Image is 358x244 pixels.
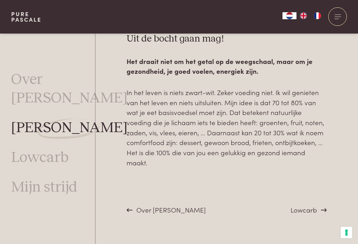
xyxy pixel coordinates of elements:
a: [PERSON_NAME] [11,119,128,137]
span: Over [PERSON_NAME] [136,205,206,214]
span: Lowcarb [291,205,317,214]
strong: Het draait niet om het getal op de weegschaal, maar om je gezondheid, je goed voelen, energiek zijn. [127,56,313,76]
aside: Language selected: Nederlands [282,12,324,19]
a: Mijn strijd [11,178,77,197]
p: In het leven is niets zwart-wit. Zeker voeding niet. Ik wil genieten van het leven en niets uitsl... [127,87,327,168]
h3: Uit de bocht gaan mag! [127,33,327,45]
a: PurePascale [11,11,42,22]
a: Over [PERSON_NAME] [11,71,128,108]
a: FR [310,12,324,19]
div: Language [282,12,296,19]
a: Lowcarb [11,149,69,167]
button: Uw voorkeuren voor toestemming voor trackingtechnologieën [341,227,352,238]
a: NL [282,12,296,19]
ul: Language list [296,12,324,19]
a: EN [296,12,310,19]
